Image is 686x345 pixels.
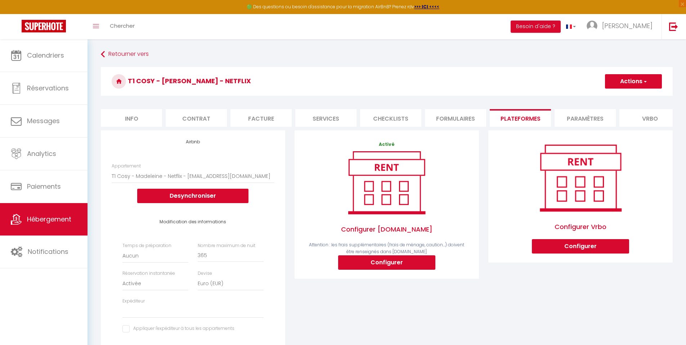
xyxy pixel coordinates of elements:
span: Notifications [28,247,68,256]
h4: Modification des informations [122,219,264,224]
img: rent.png [341,148,432,217]
p: Activé [305,141,468,148]
span: Chercher [110,22,135,30]
label: Nombre maximum de nuit [198,242,255,249]
li: Vrbo [619,109,681,127]
button: Besoin d'aide ? [511,21,561,33]
button: Actions [605,74,662,89]
li: Services [295,109,357,127]
span: Paiements [27,182,61,191]
h4: Airbnb [112,139,274,144]
li: Checklists [360,109,421,127]
button: Configurer [532,239,629,254]
span: Attention : les frais supplémentaires (frais de ménage, caution...) doivent être renseignés dans ... [309,242,464,255]
label: Temps de préparation [122,242,171,249]
span: Réservations [27,84,69,93]
img: ... [587,21,597,31]
li: Plateformes [490,109,551,127]
img: Super Booking [22,20,66,32]
img: logout [669,22,678,31]
label: Expéditeur [122,298,145,305]
li: Paramètres [555,109,616,127]
span: Hébergement [27,215,71,224]
span: Calendriers [27,51,64,60]
button: Desynchroniser [137,189,248,203]
a: >>> ICI <<<< [414,4,439,10]
li: Facture [230,109,292,127]
span: Configurer [DOMAIN_NAME] [305,217,468,242]
span: Messages [27,116,60,125]
h3: T1 Cosy - [PERSON_NAME] - Netflix [101,67,673,96]
label: Devise [198,270,212,277]
span: Analytics [27,149,56,158]
span: [PERSON_NAME] [602,21,653,30]
a: ... [PERSON_NAME] [581,14,662,39]
a: Chercher [104,14,140,39]
button: Configurer [338,255,435,270]
li: Info [101,109,162,127]
img: rent.png [532,141,629,214]
label: Appartement [112,163,141,170]
span: Configurer Vrbo [532,215,629,239]
li: Contrat [166,109,227,127]
label: Réservation instantanée [122,270,175,277]
a: Retourner vers [101,48,673,61]
li: Formulaires [425,109,486,127]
